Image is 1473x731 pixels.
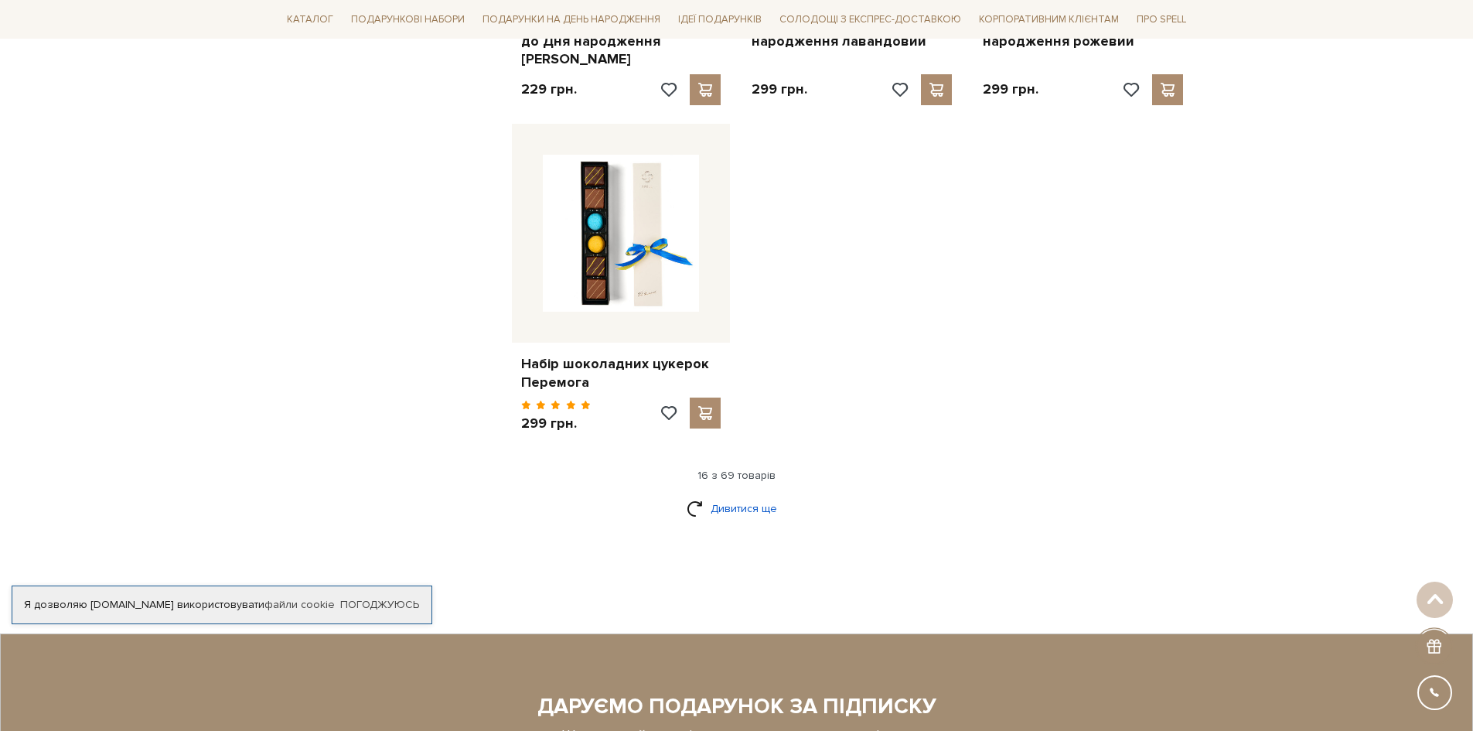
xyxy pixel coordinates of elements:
[521,80,577,98] p: 229 грн.
[345,8,471,32] a: Подарункові набори
[264,598,335,611] a: файли cookie
[12,598,431,612] div: Я дозволяю [DOMAIN_NAME] використовувати
[340,598,419,612] a: Погоджуюсь
[752,80,807,98] p: 299 грн.
[1130,8,1192,32] a: Про Spell
[521,415,592,432] p: 299 грн.
[672,8,768,32] a: Ідеї подарунків
[476,8,667,32] a: Подарунки на День народження
[274,469,1199,483] div: 16 з 69 товарів
[983,80,1038,98] p: 299 грн.
[687,495,787,522] a: Дивитися ще
[773,6,967,32] a: Солодощі з експрес-доставкою
[521,355,721,391] a: Набір шоколадних цукерок Перемога
[973,8,1125,32] a: Корпоративним клієнтам
[281,8,339,32] a: Каталог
